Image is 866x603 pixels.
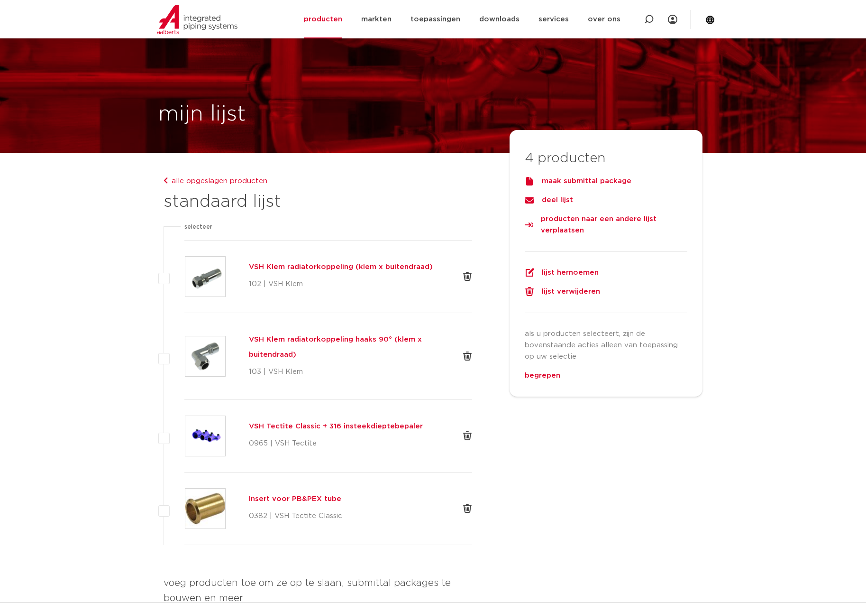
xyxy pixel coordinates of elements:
p: selecteer [184,221,212,232]
a: VSH Klem radiatorkoppeling (klem x buitendraad) [249,260,447,275]
div: maak submittal package [525,176,688,187]
img: thumbnail for 102 [185,257,225,297]
div: lijst verwijderen [525,286,688,297]
p: 0965 | VSH Tectite [249,438,447,449]
h1: mijn lijst [158,99,246,130]
img: thumbnail for 0382 [185,489,225,529]
a: begrepen [525,372,560,379]
div: deel lijst [525,195,688,206]
div: producten naar een andere lijst verplaatsen [525,213,688,236]
p: 103 | VSH Klem [249,366,447,378]
span: producten [538,152,605,165]
span: 4 [525,152,534,165]
a: Insert voor PB&PEX tube [249,492,447,507]
img: thumbnail for 103 [185,336,225,376]
a: VSH Klem radiatorkoppeling haaks 90° (klem x buitendraad) [249,332,447,362]
img: thumbnail for 0965 [185,416,225,456]
a: alle opgeslagen producten [164,177,267,185]
h2: standaard lijst [164,191,472,213]
div: lijst hernoemen [525,267,688,278]
p: als u producten selecteert, zijn de bovenstaande acties alleen van toepassing op uw selectie [525,328,688,362]
p: 0382 | VSH Tectite Classic [249,510,447,522]
a: VSH Tectite Classic + 316 insteekdieptebepaler [249,419,447,434]
p: 102 | VSH Klem [249,278,447,290]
